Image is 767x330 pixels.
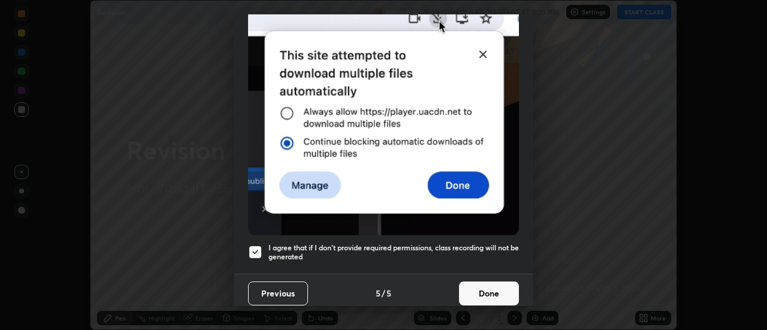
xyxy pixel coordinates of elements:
h4: 5 [376,287,381,299]
button: Done [459,281,519,305]
button: Previous [248,281,308,305]
h4: 5 [386,287,391,299]
h5: I agree that if I don't provide required permissions, class recording will not be generated [268,243,519,262]
h4: / [382,287,385,299]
